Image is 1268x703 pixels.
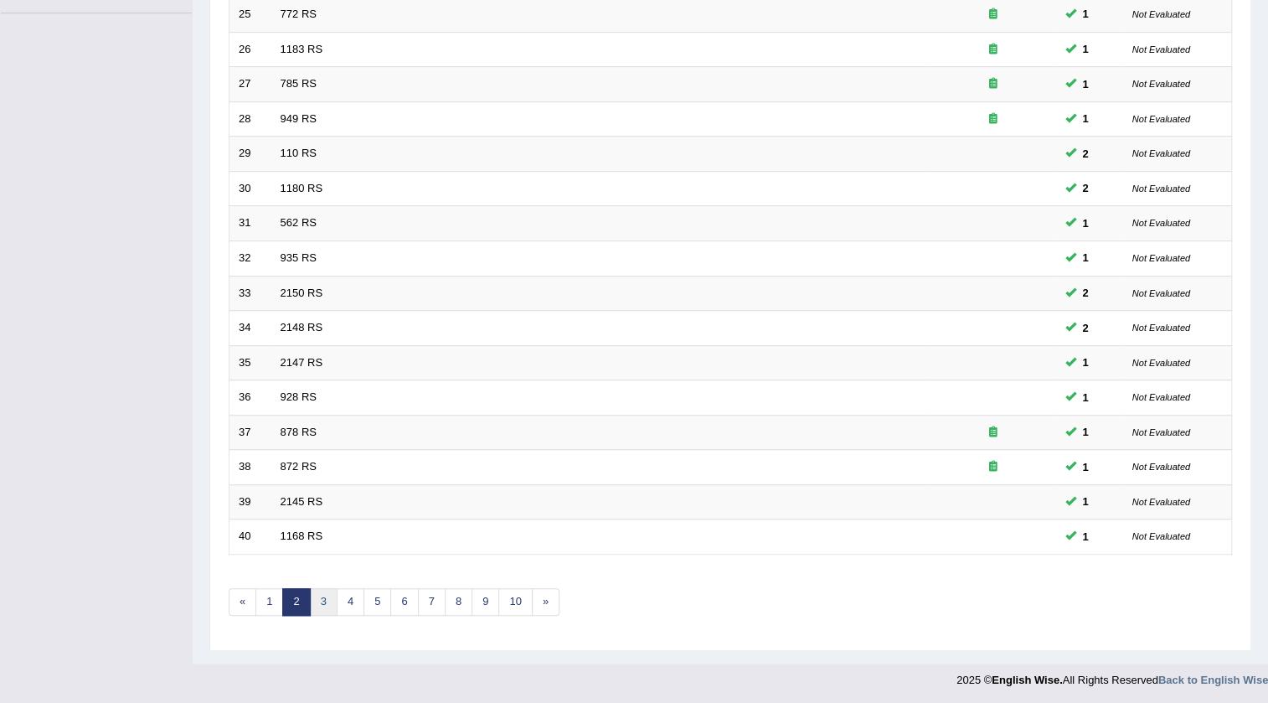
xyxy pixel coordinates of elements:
[1132,497,1190,507] small: Not Evaluated
[445,588,472,616] a: 8
[229,101,271,137] td: 28
[229,519,271,555] td: 40
[1076,528,1095,545] span: You can still take this question
[1076,284,1095,302] span: You can still take this question
[1132,358,1190,368] small: Not Evaluated
[1132,427,1190,437] small: Not Evaluated
[229,380,271,416] td: 36
[282,588,310,616] a: 2
[1076,249,1095,266] span: You can still take this question
[1076,5,1095,23] span: You can still take this question
[1132,9,1190,19] small: Not Evaluated
[229,415,271,450] td: 37
[281,112,317,125] a: 949 RS
[229,137,271,172] td: 29
[337,588,364,616] a: 4
[1158,674,1268,686] a: Back to English Wise
[940,425,1047,441] div: Exam occurring question
[940,7,1047,23] div: Exam occurring question
[1132,531,1190,541] small: Not Evaluated
[229,276,271,311] td: 33
[229,588,256,616] a: «
[1132,288,1190,298] small: Not Evaluated
[281,251,317,264] a: 935 RS
[281,77,317,90] a: 785 RS
[1076,493,1095,510] span: You can still take this question
[281,530,323,542] a: 1168 RS
[229,240,271,276] td: 32
[281,356,323,369] a: 2147 RS
[1076,354,1095,371] span: You can still take this question
[281,321,323,333] a: 2148 RS
[229,311,271,346] td: 34
[255,588,283,616] a: 1
[532,588,559,616] a: »
[229,345,271,380] td: 35
[1076,40,1095,58] span: You can still take this question
[1076,75,1095,93] span: You can still take this question
[281,426,317,438] a: 878 RS
[390,588,418,616] a: 6
[281,495,323,508] a: 2145 RS
[1076,319,1095,337] span: You can still take this question
[1076,215,1095,232] span: You can still take this question
[281,182,323,194] a: 1180 RS
[1132,148,1190,158] small: Not Evaluated
[1076,423,1095,441] span: You can still take this question
[1132,253,1190,263] small: Not Evaluated
[1132,44,1190,54] small: Not Evaluated
[1076,179,1095,197] span: You can still take this question
[940,76,1047,92] div: Exam occurring question
[472,588,499,616] a: 9
[281,287,323,299] a: 2150 RS
[992,674,1062,686] strong: English Wise.
[229,206,271,241] td: 31
[1076,145,1095,163] span: You can still take this question
[281,43,323,55] a: 1183 RS
[229,450,271,485] td: 38
[310,588,338,616] a: 3
[229,484,271,519] td: 39
[363,588,391,616] a: 5
[1132,184,1190,194] small: Not Evaluated
[1132,114,1190,124] small: Not Evaluated
[281,390,317,403] a: 928 RS
[229,32,271,67] td: 26
[940,111,1047,127] div: Exam occurring question
[498,588,532,616] a: 10
[418,588,446,616] a: 7
[281,147,317,159] a: 110 RS
[281,460,317,473] a: 872 RS
[281,216,317,229] a: 562 RS
[1076,110,1095,127] span: You can still take this question
[1076,458,1095,476] span: You can still take this question
[1132,462,1190,472] small: Not Evaluated
[956,664,1268,688] div: 2025 © All Rights Reserved
[229,67,271,102] td: 27
[229,171,271,206] td: 30
[281,8,317,20] a: 772 RS
[940,42,1047,58] div: Exam occurring question
[1076,389,1095,406] span: You can still take this question
[1132,79,1190,89] small: Not Evaluated
[1132,392,1190,402] small: Not Evaluated
[1132,218,1190,228] small: Not Evaluated
[940,459,1047,475] div: Exam occurring question
[1132,323,1190,333] small: Not Evaluated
